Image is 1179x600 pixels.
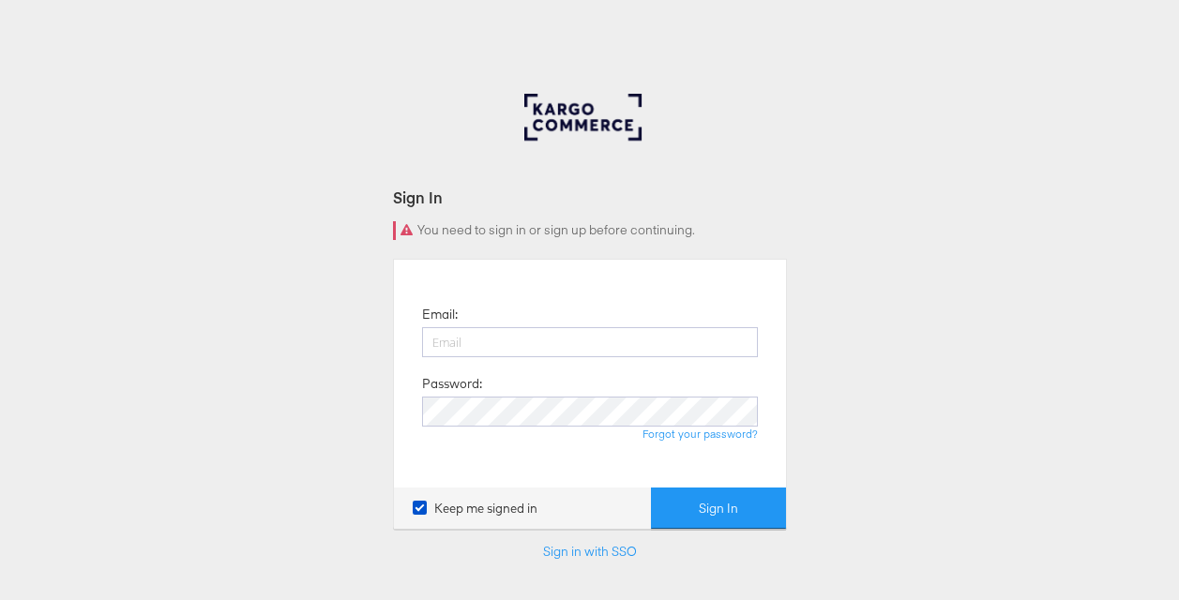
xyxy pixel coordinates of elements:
[422,327,758,357] input: Email
[642,427,758,441] a: Forgot your password?
[651,487,786,530] button: Sign In
[422,306,458,323] label: Email:
[422,375,482,393] label: Password:
[393,221,787,240] div: You need to sign in or sign up before continuing.
[413,500,537,517] label: Keep me signed in
[393,187,787,208] div: Sign In
[543,543,637,560] a: Sign in with SSO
